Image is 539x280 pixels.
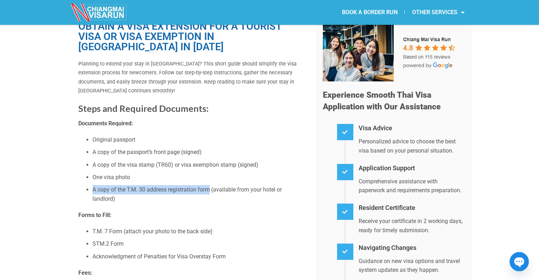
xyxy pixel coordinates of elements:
[359,243,465,253] h4: Navigating Changes
[78,103,305,114] h2: Steps and Required Documents:
[78,21,305,52] h1: Obtain a Visa Extension for a Tourist Visa or Visa Exemption in [GEOGRAPHIC_DATA] in [DATE]
[92,239,305,248] li: STM.2 Form
[323,25,465,81] img: Our 5-star team
[92,173,305,182] li: One visa photo
[92,227,305,236] li: T.M. 7 Form (attach your photo to the back side)
[335,4,404,21] a: BOOK A BORDER RUN
[92,148,305,157] li: A copy of the passport’s front page (signed)
[78,212,112,218] strong: Forms to Fill:
[359,177,465,195] p: Comprehensive assistance with paperwork and requirements preparation.
[323,90,441,112] span: Experience Smooth Thai Visa Application with Our Assistance
[359,123,465,133] h4: Visa Advice
[359,257,465,275] p: Guidance on new visa options and travel system updates as they happen.
[269,4,471,21] nav: Menu
[92,135,305,144] li: Original passport
[359,163,465,173] h4: Application Support
[78,269,92,276] strong: Fees:
[92,185,305,203] li: A copy of the T.M. 30 address registration form (available from your hotel or landlord)
[359,217,465,235] p: Receive your certificate in 2 working days, ready for timely submission.
[405,4,471,21] a: OTHER SERVICES
[78,120,133,127] strong: Documents Required:
[92,252,305,261] li: Acknowledgment of Penalties for Visa Overstay Form
[359,137,465,155] p: Personalized advice to choose the best visa based on your personal situation.
[78,61,297,94] span: Planning to extend your stay in [GEOGRAPHIC_DATA]? This short guide should simplify the visa exte...
[359,203,465,213] h4: Resident Certificate
[92,160,305,170] li: A copy of the visa stamp (TR60) or visa exemption stamp (signed)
